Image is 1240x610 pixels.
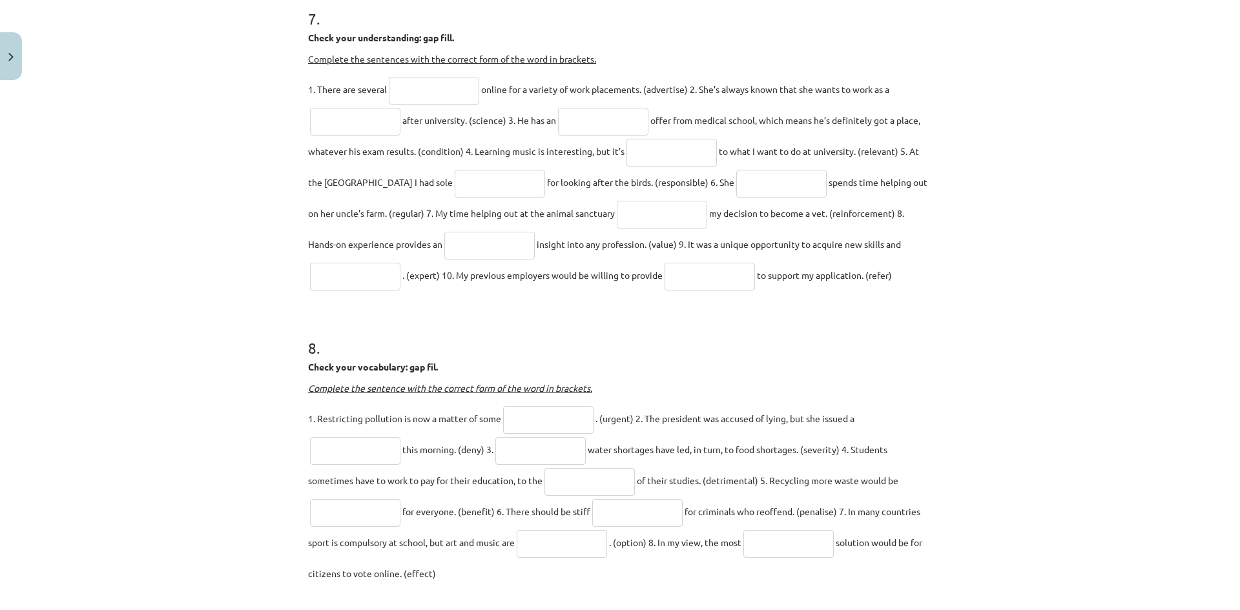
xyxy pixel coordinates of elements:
[308,382,592,394] em: Complete the sentence with the correct form of the word in brackets.
[402,443,493,455] span: this morning. (deny) 3.
[547,176,734,188] span: for looking after the birds. (responsible) 6. She
[8,53,14,61] img: icon-close-lesson-0947bae3869378f0d4975bcd49f059093ad1ed9edebbc8119c70593378902aed.svg
[308,412,501,424] span: 1. Restricting pollution is now a matter of some
[757,269,892,281] span: to support my application. (refer)
[609,536,741,548] span: . (option) 8. In my view, the most
[308,443,887,486] span: water shortages have led, in turn, to food shortages. (severity) 4. Students sometimes have to wo...
[308,316,932,356] h1: 8 .
[308,361,438,372] strong: Check your vocabulary: gap fil.
[402,505,590,517] span: for everyone. (benefit) 6. There should be stiff
[537,238,901,250] span: insight into any profession. (value) 9. It was a unique opportunity to acquire new skills and
[308,53,596,65] u: Complete the sentences with the correct form of the word in brackets.
[637,474,898,486] span: of their studies. (detrimental) 5. Recycling more waste would be
[402,114,556,126] span: after university. (science) 3. He has an
[402,269,663,281] span: . (expert) 10. My previous employers would be willing to provide
[481,83,889,95] span: online for a variety of work placements. (advertise) 2. She’s always known that she wants to work...
[308,83,387,95] span: 1. There are several
[308,32,454,43] strong: Check your understanding: gap fill.
[595,412,854,424] span: . (urgent) 2. The president was accused of lying, but she issued a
